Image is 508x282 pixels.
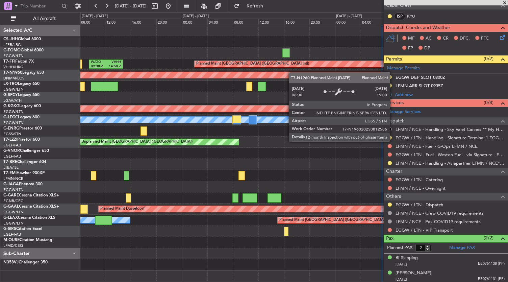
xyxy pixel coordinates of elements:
span: G-JAGA [3,182,19,186]
div: Unplanned Maint [GEOGRAPHIC_DATA] ([GEOGRAPHIC_DATA]) [81,137,193,147]
span: Cabin Crew [386,2,411,9]
a: LFMN / NCE - Crew COVID19 requirements [396,210,484,216]
span: DP [424,45,430,52]
a: EGGW/LTN [3,87,24,92]
span: Permits [386,55,402,63]
a: G-GARECessna Citation XLS+ [3,193,59,197]
div: 20:00 [309,19,335,25]
span: EE0761138 (PP) [478,261,505,267]
span: Refresh [241,4,269,8]
span: FFC [481,35,489,42]
span: (0/8) [484,99,493,106]
div: Planned Maint [GEOGRAPHIC_DATA] ([GEOGRAPHIC_DATA] Intl) [196,59,309,69]
div: Add new [395,92,505,97]
div: [DATE] - [DATE] [183,14,209,19]
span: All Aircraft [18,16,71,21]
span: T7-EMI [3,171,17,175]
span: (0/2) [484,55,493,62]
a: T7-FFIFalcon 7X [3,60,34,64]
a: LFMD/CEQ [3,243,23,248]
span: LX-TRO [3,82,18,86]
a: EGLF/FAB [3,143,21,148]
a: EGGW/LTN [3,53,24,58]
a: EGGW / LTN - Catering [396,177,443,183]
div: 00:00 [182,19,207,25]
button: All Aircraft [7,13,73,24]
div: 12:00 [258,19,284,25]
a: LX-TROLegacy 650 [3,82,40,86]
a: T7-BREChallenger 604 [3,160,46,164]
span: G-SIRS [3,227,16,231]
div: 08:00 [80,19,105,25]
a: EGGW / LTN - Handling - Signature Terminal 1 EGGW / LTN [396,135,505,141]
span: G-LEGC [3,115,18,119]
div: 16:00 [284,19,310,25]
div: 08:00 [233,19,258,25]
a: EGGW/LTN [3,109,24,114]
a: G-GAALCessna Citation XLS+ [3,205,59,209]
div: 04:00 [207,19,233,25]
span: AC [426,35,432,42]
a: Manage PAX [449,244,475,251]
a: VHHH/HKG [3,65,23,70]
span: [DATE] - [DATE] [115,3,147,9]
span: G-VNOR [3,149,20,153]
label: Planned PAX [387,244,412,251]
span: (2/2) [484,234,493,241]
span: G-KGKG [3,104,19,108]
a: Manage Permits [387,65,420,72]
span: G-LEAX [3,216,18,220]
div: 04:00 [361,19,386,25]
div: Bi Xianping [396,255,418,261]
span: T7-FFI [3,60,15,64]
span: FP [408,45,413,52]
a: EGNR/CEG [3,198,24,204]
div: EGGW DEP SLOT 0800Z [396,74,445,80]
a: G-LEGCLegacy 600 [3,115,40,119]
a: EGGW/LTN [3,210,24,215]
div: [DATE] - [DATE] [336,14,362,19]
span: T7-N1960 [3,71,22,75]
span: DFC, [460,35,470,42]
a: DNMM/LOS [3,76,24,81]
a: EGGW/LTN [3,187,24,192]
div: 12:00 [105,19,131,25]
a: T7-N1960Legacy 650 [3,71,44,75]
div: 00:00 [335,19,361,25]
a: G-JAGAPhenom 300 [3,182,43,186]
div: [PERSON_NAME] [396,270,431,277]
div: [DATE] - [DATE] [82,14,108,19]
a: T7-LZZIPraetor 600 [3,138,40,142]
a: LTBA/ISL [3,165,19,170]
a: LFMN/NCE [3,176,23,181]
a: LFMN / NCE - Overnight [396,185,446,191]
a: KYU [407,13,422,19]
span: CS-JHH [3,37,18,41]
a: T7-EMIHawker 900XP [3,171,45,175]
span: Charter [386,168,402,175]
div: Planned Maint [GEOGRAPHIC_DATA] ([GEOGRAPHIC_DATA]) [279,215,386,225]
div: Planned Maint Dusseldorf [100,204,145,214]
span: G-FOMO [3,48,21,52]
a: CS-JHHGlobal 6000 [3,37,41,41]
span: G-GARE [3,193,19,197]
input: Trip Number [21,1,59,11]
a: G-KGKGLegacy 600 [3,104,41,108]
a: M-OUSECitation Mustang [3,238,52,242]
a: EGLF/FAB [3,154,21,159]
a: EGSS/STN [3,132,21,137]
div: 14:50 Z [106,64,121,69]
a: EGGW/LTN [3,120,24,125]
a: EGLF/FAB [3,232,21,237]
div: 20:00 [156,19,182,25]
a: G-SIRSCitation Excel [3,227,42,231]
div: ISP [394,13,405,20]
a: EGGW / LTN - Dispatch [396,202,443,208]
a: LFMN / NCE - Pax COVID19 requirements [396,219,481,225]
span: G-ENRG [3,126,19,131]
a: EGGW/LTN [3,221,24,226]
span: [DATE] [396,262,407,267]
span: N358VJ [3,260,19,264]
span: G-GAAL [3,205,19,209]
a: G-VNORChallenger 650 [3,149,49,153]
